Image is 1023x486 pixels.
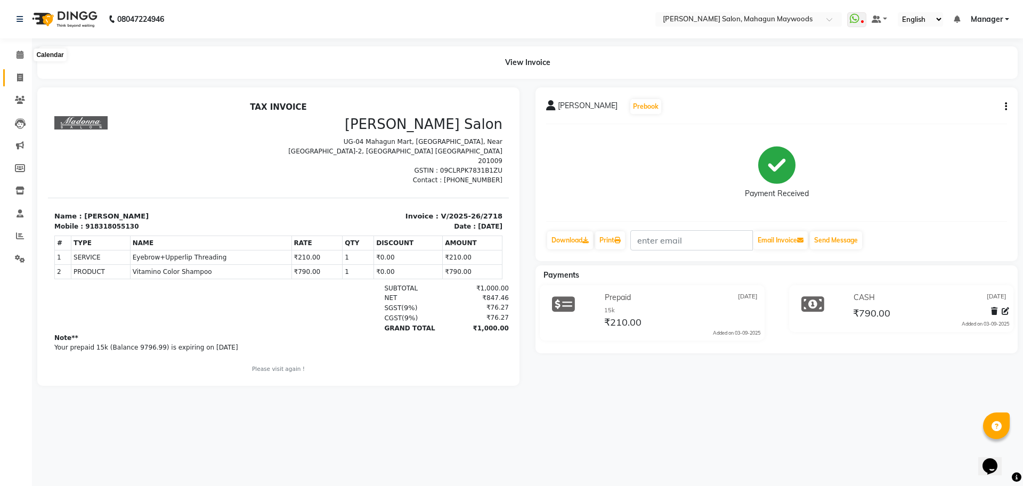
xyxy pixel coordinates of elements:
[237,77,455,87] p: Contact : [PHONE_NUMBER]
[85,169,241,179] span: Vitamino Color Shampoo
[243,152,295,166] td: ₹210.00
[630,99,661,114] button: Prebook
[27,4,100,34] img: logo
[6,124,35,133] div: Mobile :
[295,166,326,181] td: 1
[7,166,23,181] td: 2
[37,124,91,133] div: 918318055130
[326,137,395,152] th: DISCOUNT
[356,216,368,224] span: 9%
[356,206,367,214] span: 9%
[336,216,354,224] span: CGST
[971,14,1003,25] span: Manager
[117,4,164,34] b: 08047224946
[395,152,454,166] td: ₹210.00
[987,292,1006,303] span: [DATE]
[605,292,631,303] span: Prepaid
[7,137,23,152] th: #
[37,46,1018,79] div: View Invoice
[23,166,83,181] td: PRODUCT
[595,231,625,249] a: Print
[745,188,809,199] div: Payment Received
[295,137,326,152] th: QTY
[962,320,1009,328] div: Added on 03-09-2025
[330,225,395,235] div: GRAND TOTAL
[330,195,395,205] div: NET
[237,68,455,77] p: GSTIN : 09CLRPK7831B1ZU
[604,306,760,315] div: 15k
[237,39,455,68] p: UG-04 Mahagun Mart, [GEOGRAPHIC_DATA], Near [GEOGRAPHIC_DATA]-2, [GEOGRAPHIC_DATA] [GEOGRAPHIC_DA...
[395,185,461,195] div: ₹1,000.00
[713,329,760,337] div: Added on 03-09-2025
[23,137,83,152] th: TYPE
[330,185,395,195] div: SUBTOTAL
[547,231,593,249] a: Download
[558,100,618,115] span: [PERSON_NAME]
[6,267,454,276] p: Please visit again !
[395,215,461,225] div: ₹76.27
[753,231,808,249] button: Email Invoice
[237,18,455,35] h3: [PERSON_NAME] Salon
[978,443,1012,475] iframe: chat widget
[406,124,428,133] div: Date :
[6,4,454,14] h2: TAX INVOICE
[243,166,295,181] td: ₹790.00
[543,270,579,280] span: Payments
[395,195,461,205] div: ₹847.46
[854,292,875,303] span: CASH
[330,215,395,225] div: ( )
[738,292,758,303] span: [DATE]
[34,48,66,61] div: Calendar
[395,137,454,152] th: AMOUNT
[395,166,454,181] td: ₹790.00
[430,124,454,133] div: [DATE]
[23,152,83,166] td: SERVICE
[604,316,642,331] span: ₹210.00
[237,113,455,124] p: Invoice : V/2025-26/2718
[336,206,353,214] span: SGST
[810,231,862,249] button: Send Message
[85,155,241,164] span: Eyebrow+Upperlip Threading
[7,152,23,166] td: 1
[395,225,461,235] div: ₹1,000.00
[395,205,461,215] div: ₹76.27
[853,307,890,322] span: ₹790.00
[6,245,454,254] p: Your prepaid 15k (Balance 9796.99) is expiring on [DATE]
[326,152,395,166] td: ₹0.00
[243,137,295,152] th: RATE
[6,113,224,124] p: Name : [PERSON_NAME]
[326,166,395,181] td: ₹0.00
[82,137,243,152] th: NAME
[630,230,753,250] input: enter email
[330,205,395,215] div: ( )
[295,152,326,166] td: 1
